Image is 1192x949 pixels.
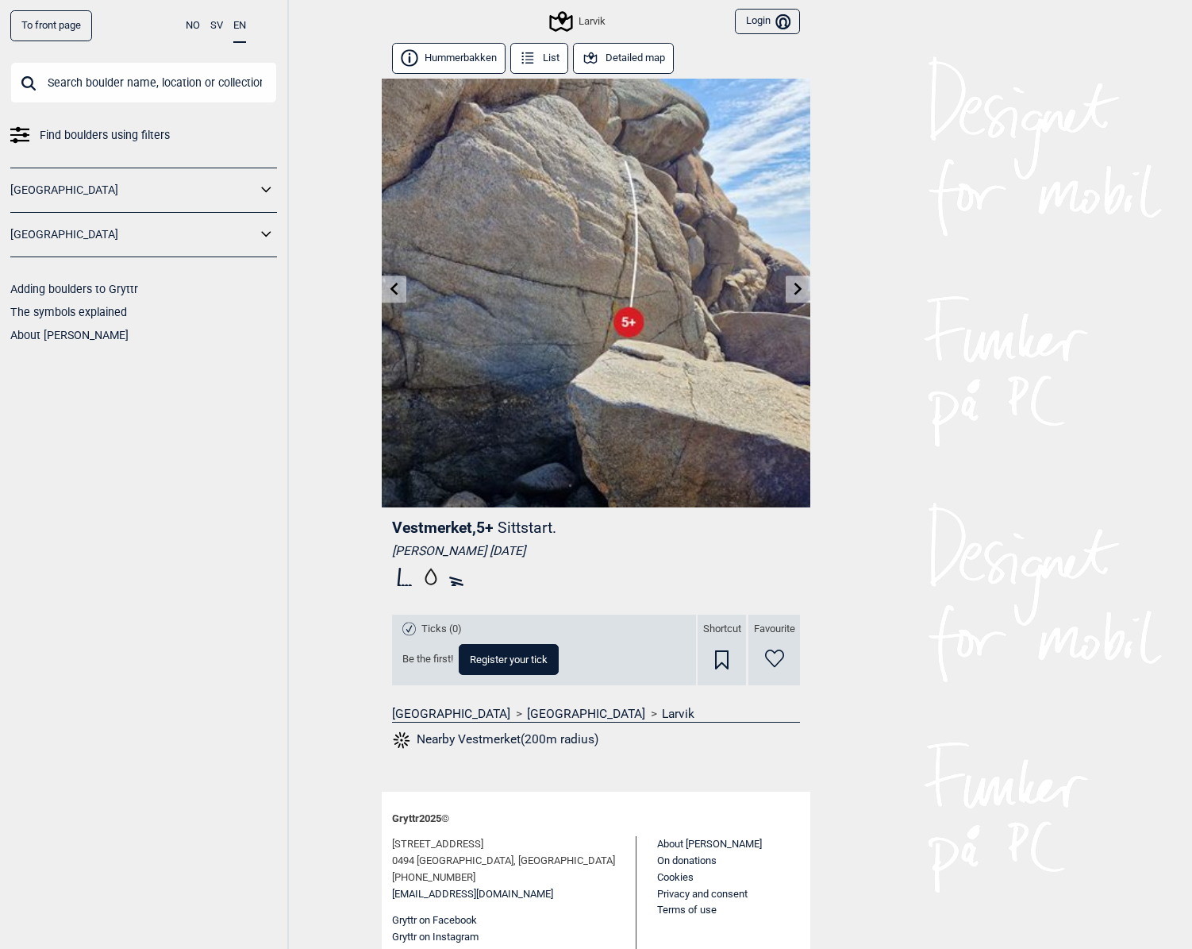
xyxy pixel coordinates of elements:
[392,853,615,870] span: 0494 [GEOGRAPHIC_DATA], [GEOGRAPHIC_DATA]
[186,10,200,41] button: NO
[10,124,277,147] a: Find boulders using filters
[552,12,606,31] div: Larvik
[657,888,748,900] a: Privacy and consent
[10,179,256,202] a: [GEOGRAPHIC_DATA]
[10,10,92,41] a: To front page
[392,543,800,559] div: [PERSON_NAME] [DATE]
[392,519,494,537] span: Vestmerket , 5+
[657,871,694,883] a: Cookies
[233,10,246,43] button: EN
[662,706,694,722] a: Larvik
[382,79,810,507] img: Vestmerket
[527,706,645,722] a: [GEOGRAPHIC_DATA]
[392,870,475,886] span: [PHONE_NUMBER]
[459,644,559,675] button: Register your tick
[402,653,453,666] span: Be the first!
[10,329,129,341] a: About [PERSON_NAME]
[392,886,553,903] a: [EMAIL_ADDRESS][DOMAIN_NAME]
[10,283,138,295] a: Adding boulders to Gryttr
[392,730,598,750] button: Nearby Vestmerket(200m radius)
[657,854,717,866] a: On donations
[392,912,477,929] button: Gryttr on Facebook
[10,223,256,246] a: [GEOGRAPHIC_DATA]
[421,623,462,636] span: Ticks (0)
[392,706,510,722] a: [GEOGRAPHIC_DATA]
[573,43,674,74] button: Detailed map
[498,519,556,537] p: Sittstart.
[510,43,568,74] button: List
[392,802,800,836] div: Gryttr 2025 ©
[10,62,277,103] input: Search boulder name, location or collection
[657,904,717,916] a: Terms of use
[470,654,548,665] span: Register your tick
[735,9,800,35] button: Login
[210,10,223,41] button: SV
[392,929,479,946] button: Gryttr on Instagram
[392,43,506,74] button: Hummerbakken
[392,706,800,722] nav: > >
[754,623,795,636] span: Favourite
[40,124,170,147] span: Find boulders using filters
[392,836,483,853] span: [STREET_ADDRESS]
[657,838,762,850] a: About [PERSON_NAME]
[698,615,746,685] div: Shortcut
[10,306,127,318] a: The symbols explained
